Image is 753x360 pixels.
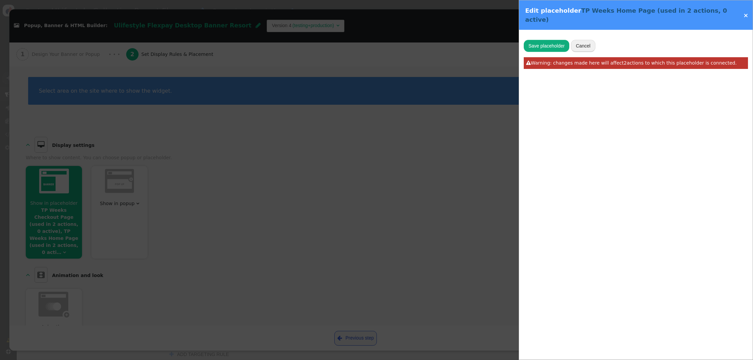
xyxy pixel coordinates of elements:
[524,40,569,52] button: Save placeholder
[525,7,727,23] span: TP Weeks Home Page (used in 2 actions, 0 active)
[526,61,531,65] span: 
[743,12,748,19] a: ×
[624,60,627,66] span: 2
[571,40,596,52] button: Cancel
[524,57,748,69] a: Warning: changes made here will affect2actions to which this placeholder is connected.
